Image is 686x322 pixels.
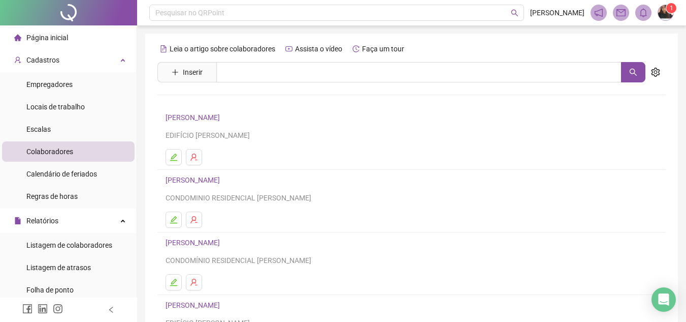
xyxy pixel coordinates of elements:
[651,287,676,312] div: Open Intercom Messenger
[14,217,21,224] span: file
[38,304,48,314] span: linkedin
[26,148,73,156] span: Colaboradores
[629,68,637,76] span: search
[666,3,676,13] sup: Atualize o seu contato no menu Meus Dados
[651,68,660,77] span: setting
[172,69,179,76] span: plus
[658,5,673,20] img: 81374
[183,67,203,78] span: Inserir
[639,8,648,17] span: bell
[190,278,198,286] span: user-delete
[108,306,115,313] span: left
[26,56,59,64] span: Cadastros
[670,5,673,12] span: 1
[22,304,32,314] span: facebook
[166,239,223,247] a: [PERSON_NAME]
[170,153,178,161] span: edit
[166,192,658,203] div: CONDOMINIO RESIDENCIAL [PERSON_NAME]
[26,241,112,249] span: Listagem de colaboradores
[166,301,223,309] a: [PERSON_NAME]
[26,286,74,294] span: Folha de ponto
[26,125,51,133] span: Escalas
[616,8,626,17] span: mail
[190,216,198,224] span: user-delete
[295,45,342,53] span: Assista o vídeo
[190,153,198,161] span: user-delete
[170,216,178,224] span: edit
[26,80,73,89] span: Empregadores
[352,45,360,52] span: history
[160,45,167,52] span: file-text
[26,34,68,42] span: Página inicial
[26,217,58,225] span: Relatórios
[362,45,404,53] span: Faça um tour
[14,34,21,41] span: home
[164,64,211,80] button: Inserir
[530,7,584,18] span: [PERSON_NAME]
[14,56,21,64] span: user-add
[166,176,223,184] a: [PERSON_NAME]
[594,8,603,17] span: notification
[166,130,658,141] div: EDIFÍCIO [PERSON_NAME]
[26,170,97,178] span: Calendário de feriados
[26,103,85,111] span: Locais de trabalho
[26,264,91,272] span: Listagem de atrasos
[170,278,178,286] span: edit
[26,192,78,200] span: Regras de horas
[170,45,275,53] span: Leia o artigo sobre colaboradores
[53,304,63,314] span: instagram
[511,9,518,17] span: search
[166,113,223,122] a: [PERSON_NAME]
[285,45,292,52] span: youtube
[166,255,658,266] div: CONDOMÍNIO RESIDENCIAL [PERSON_NAME]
